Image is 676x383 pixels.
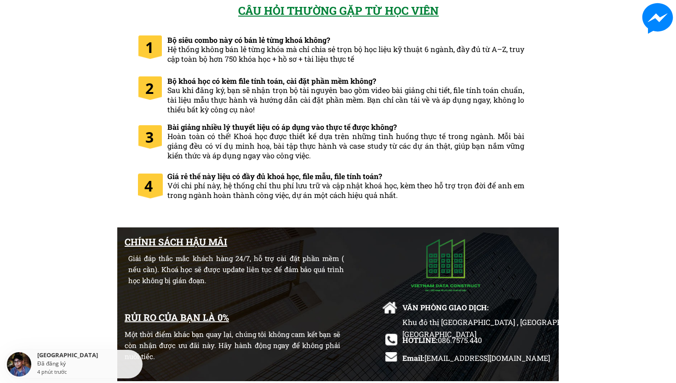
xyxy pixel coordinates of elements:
[402,352,556,364] div: Email:
[402,302,495,313] div: VĂN PHÒNG GIAO DỊCH:
[125,234,312,249] h1: CHÍNH SÁCH HẬU MÃI
[128,253,344,286] div: Giải đáp thắc mắc khách hàng 24/7, hỗ trợ cài đặt phần mềm ( nếu cần). Khoá học sẽ được update li...
[167,180,524,200] span: Với chi phí này, hệ thống chỉ thu phí lưu trữ và cập nhật khoá học, kèm theo hỗ trợ trọn đời để a...
[167,35,524,64] h3: Bộ siêu combo này có bán lẻ từng khoá không?
[37,352,140,360] div: [GEOGRAPHIC_DATA]
[424,353,550,363] span: [EMAIL_ADDRESS][DOMAIN_NAME]
[167,44,524,64] span: Hệ thống không bán lẻ từng khóa mà chỉ chia sẻ trọn bộ học liệu kỹ thuật 6 ngành, đầy đủ từ A–Z, ...
[37,360,140,368] div: Đã đăng ký
[238,2,444,19] h2: CÂU HỎI THƯỜNG GẶP TỪ HỌC VIÊN
[167,131,524,160] span: Hoàn toàn có thể! Khoá học được thiết kế dựa trên những tình huống thực tế trong ngành. Mỗi bài g...
[167,122,524,161] h3: Bài giảng nhiều lý thuyết liệu có áp dụng vào thực tế được không?
[145,125,160,149] h1: 3
[125,310,340,325] div: RỦI RO CỦA BẠN LÀ 0%
[145,76,160,100] h1: 2
[167,85,524,114] span: Sau khi đăng ký, bạn sẽ nhận trọn bộ tài nguyên bao gồm video bài giảng chi tiết, file tính toán ...
[167,172,524,200] h3: Giá rẻ thế này liệu có đầy đủ khoá học, file mẫu, file tính toán?
[402,316,618,352] div: Khu đô thị [GEOGRAPHIC_DATA] , [GEOGRAPHIC_DATA], [GEOGRAPHIC_DATA]
[144,174,157,197] h1: 4
[37,368,67,376] div: 4 phút trước
[145,35,160,59] h1: 1
[167,76,524,115] h3: Bộ khoá học có kèm file tính toán, cài đặt phần mềm không?
[125,329,340,362] div: Một thời điểm khác bạn quay lại, chúng tôi không cam kết bạn sẽ còn nhận được ưu đãi này. Hãy hàn...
